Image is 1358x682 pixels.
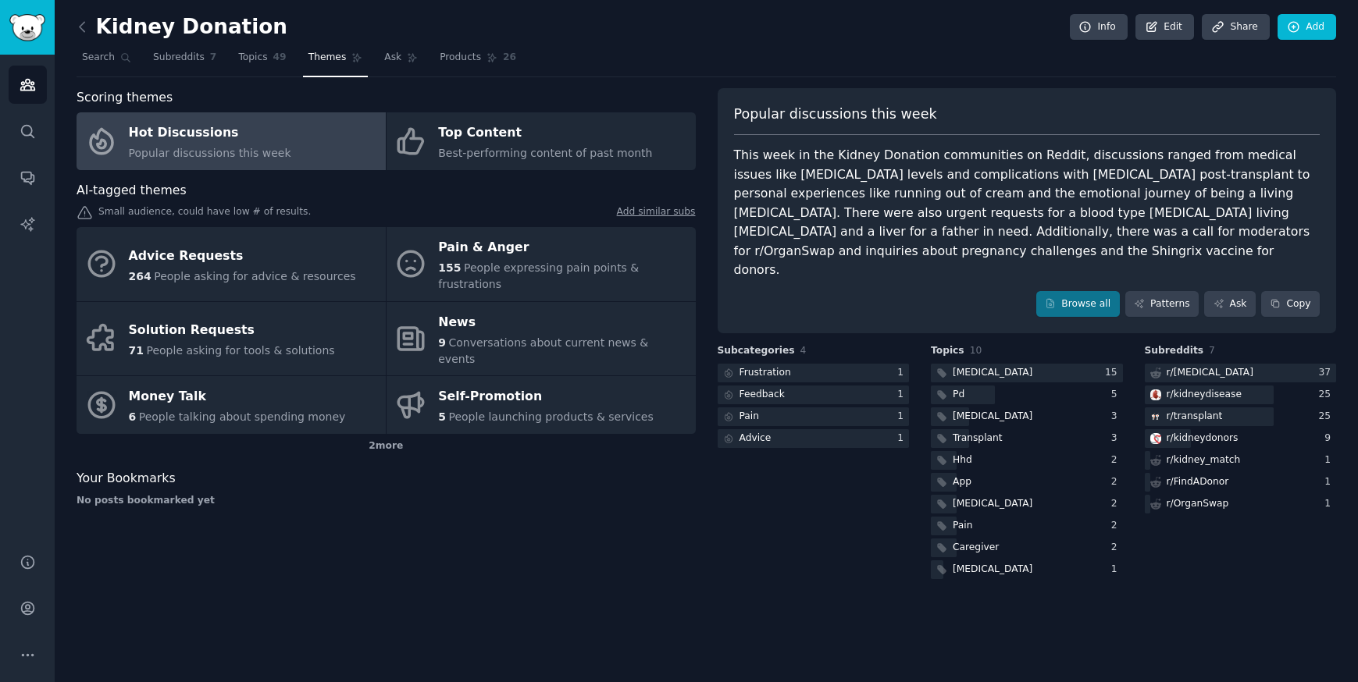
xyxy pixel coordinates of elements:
[734,146,1321,280] div: This week in the Kidney Donation communities on Reddit, discussions ranged from medical issues li...
[77,302,386,376] a: Solution Requests71People asking for tools & solutions
[1125,291,1199,318] a: Patterns
[438,336,446,349] span: 9
[718,407,910,427] a: Pain1
[1105,366,1123,380] div: 15
[1167,497,1229,511] div: r/ OrganSwap
[718,385,910,405] a: Feedback1
[129,147,291,159] span: Popular discussions this week
[718,344,795,358] span: Subcategories
[9,14,45,41] img: GummySearch logo
[139,410,346,423] span: People talking about spending money
[129,318,335,343] div: Solution Requests
[438,410,446,423] span: 5
[77,434,696,459] div: 2 more
[734,105,937,124] span: Popular discussions this week
[1261,291,1320,318] button: Copy
[1167,475,1229,489] div: r/ FindADonor
[503,51,516,65] span: 26
[77,15,287,40] h2: Kidney Donation
[1145,364,1337,383] a: r/[MEDICAL_DATA]37
[1036,291,1120,318] a: Browse all
[1145,473,1337,492] a: r/FindADonor1
[210,51,217,65] span: 7
[438,261,639,290] span: People expressing pain points & frustrations
[897,432,909,446] div: 1
[1324,497,1336,511] div: 1
[1150,389,1161,400] img: kidneydisease
[129,243,356,268] div: Advice Requests
[897,366,909,380] div: 1
[931,473,1123,492] a: App2
[897,388,909,402] div: 1
[1167,366,1254,380] div: r/ [MEDICAL_DATA]
[1111,410,1123,424] div: 3
[931,560,1123,580] a: [MEDICAL_DATA]1
[1150,411,1161,422] img: transplant
[1111,563,1123,577] div: 1
[1209,345,1215,356] span: 7
[438,236,687,261] div: Pain & Anger
[153,51,205,65] span: Subreddits
[1167,388,1242,402] div: r/ kidneydisease
[146,344,334,357] span: People asking for tools & solutions
[1204,291,1256,318] a: Ask
[1150,433,1161,444] img: kidneydonors
[1135,14,1194,41] a: Edit
[308,51,347,65] span: Themes
[238,51,267,65] span: Topics
[931,538,1123,558] a: Caregiver2
[273,51,287,65] span: 49
[387,302,696,376] a: News9Conversations about current news & events
[953,519,973,533] div: Pain
[77,376,386,434] a: Money Talk6People talking about spending money
[1278,14,1336,41] a: Add
[953,475,971,489] div: App
[1324,453,1336,467] div: 1
[1318,410,1336,424] div: 25
[931,364,1123,383] a: [MEDICAL_DATA]15
[953,541,999,555] div: Caregiver
[129,410,137,423] span: 6
[931,385,1123,405] a: Pd5
[953,388,964,402] div: Pd
[384,51,401,65] span: Ask
[77,205,696,222] div: Small audience, could have low # of results.
[1070,14,1128,41] a: Info
[148,45,222,77] a: Subreddits7
[718,364,910,383] a: Frustration1
[438,147,652,159] span: Best-performing content of past month
[438,385,654,410] div: Self-Promotion
[617,205,696,222] a: Add similar subs
[1324,475,1336,489] div: 1
[931,495,1123,514] a: [MEDICAL_DATA]2
[953,563,1032,577] div: [MEDICAL_DATA]
[1167,410,1223,424] div: r/ transplant
[379,45,423,77] a: Ask
[233,45,291,77] a: Topics49
[1111,432,1123,446] div: 3
[953,497,1032,511] div: [MEDICAL_DATA]
[1111,453,1123,467] div: 2
[931,407,1123,427] a: [MEDICAL_DATA]3
[1145,495,1337,514] a: r/OrganSwap1
[1318,388,1336,402] div: 25
[438,121,652,146] div: Top Content
[1167,432,1239,446] div: r/ kidneydonors
[1111,541,1123,555] div: 2
[897,410,909,424] div: 1
[129,270,151,282] span: 264
[953,366,1032,380] div: [MEDICAL_DATA]
[1111,497,1123,511] div: 2
[931,429,1123,449] a: Transplant3
[82,51,115,65] span: Search
[438,310,687,335] div: News
[718,429,910,449] a: Advice1
[449,410,654,423] span: People launching products & services
[970,345,982,356] span: 10
[303,45,369,77] a: Themes
[1324,432,1336,446] div: 9
[387,376,696,434] a: Self-Promotion5People launching products & services
[931,517,1123,536] a: Pain2
[77,494,696,508] div: No posts bookmarked yet
[740,410,760,424] div: Pain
